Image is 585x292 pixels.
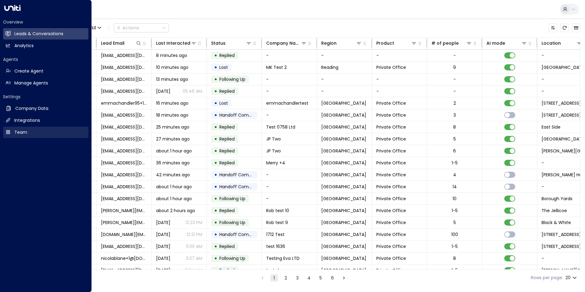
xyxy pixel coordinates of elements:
div: Status [211,39,252,47]
h2: Agents [3,56,88,62]
div: AI mode [486,39,505,47]
span: London [321,219,366,226]
span: London [321,208,366,214]
div: # of people [431,39,459,47]
span: Private Office [376,124,406,130]
p: 11:04 AM [185,267,202,273]
span: 27 minutes ago [156,136,190,142]
span: The Jellicoe [542,208,567,214]
span: nicolablane+4@hotmail.co [101,160,147,166]
span: Following Up [219,76,245,82]
h2: Manage Agents [14,80,48,86]
span: Private Office [376,255,406,261]
span: London [321,148,366,154]
td: - [262,193,317,204]
span: test 1636 [266,243,285,249]
span: Handoff Completed [219,231,263,238]
td: - [262,169,317,181]
div: 1-5 [452,243,458,249]
span: 36 minutes ago [156,160,190,166]
span: 8 minutes ago [156,52,187,58]
span: maisiemking+1@gmail.com [101,64,147,70]
h2: Overview [3,19,88,25]
span: emmachandler95+1@outlook.com [101,100,147,106]
div: 5 [453,219,456,226]
span: Borough Yards [542,196,572,202]
span: London [321,267,366,273]
span: JP Two [266,136,281,142]
span: London [321,124,366,130]
span: maisie.king@foraspace.com [101,76,147,82]
span: Merry +4 [266,160,285,166]
span: Replied [219,148,235,154]
span: JP Two [266,148,281,154]
span: London [321,231,366,238]
span: Private Office [376,148,406,154]
div: • [214,158,217,168]
label: Rows per page: [531,275,563,281]
div: • [214,122,217,132]
span: London [321,255,366,261]
button: Go to next page [340,274,348,282]
span: Yesterday [156,255,170,261]
span: All [91,25,96,30]
div: Last Interacted [156,39,197,47]
span: London [321,100,366,106]
span: Private Office [376,243,406,249]
span: maisie.king@foraspace.com [101,88,147,94]
div: • [214,134,217,144]
div: Product [376,39,417,47]
p: 11:27 AM [186,255,202,261]
div: 3 [453,112,456,118]
div: 5 [453,136,456,142]
span: maisiemking@gmail.com [101,112,147,118]
nav: pagination navigation [259,274,348,282]
div: • [214,98,217,108]
td: - [317,85,372,97]
span: 10 minutes ago [156,64,188,70]
div: • [214,86,217,96]
div: 2 [453,100,456,106]
span: Reading [321,64,338,70]
div: AI mode [486,39,527,47]
span: Private Office [376,267,406,273]
span: Testing Eva LTD [266,255,300,261]
span: Replied [219,208,235,214]
div: 9 [453,64,456,70]
div: • [214,62,217,73]
div: Product [376,39,394,47]
td: - [262,181,317,193]
span: Private Office [376,196,406,202]
h2: Company Data [15,105,48,112]
span: teganellis00@gmail.com [101,184,147,190]
td: - [262,109,317,121]
span: test dy [266,267,281,273]
button: Actions [114,23,169,32]
td: - [262,73,317,85]
div: 4 [453,172,456,178]
button: Archived Leads [572,24,580,32]
h2: Settings [3,94,88,100]
button: Go to page 6 [329,274,336,282]
span: Private Office [376,208,406,214]
span: Following Up [219,255,245,261]
button: Go to page 2 [282,274,289,282]
span: Yesterday [156,267,170,273]
span: Private Office [376,160,406,166]
span: Replied [219,267,235,273]
span: London [321,172,366,178]
p: 05:46 AM [183,88,202,94]
span: about 1 hour ago [156,184,192,190]
span: Test 0758 Ltd [266,124,295,130]
div: Company Name [266,39,307,47]
div: • [214,74,217,84]
div: Location [542,39,582,47]
div: • [214,253,217,264]
div: 14 [453,184,457,190]
button: Customize [549,24,557,32]
span: Replied [219,88,235,94]
td: - [262,85,317,97]
span: Replied [219,243,235,249]
div: 8 [453,255,456,261]
h2: Integrations [14,117,40,124]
